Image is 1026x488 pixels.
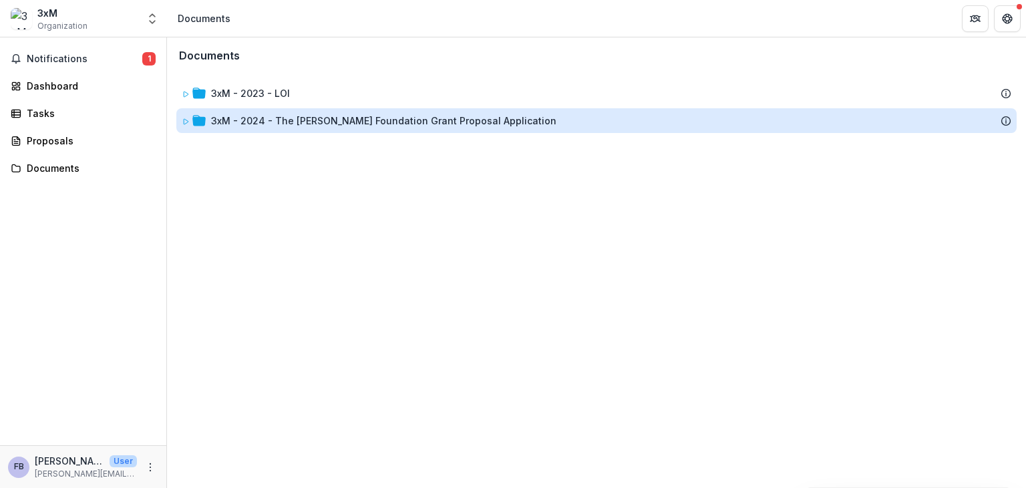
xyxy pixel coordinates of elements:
[27,106,150,120] div: Tasks
[27,79,150,93] div: Dashboard
[142,459,158,475] button: More
[178,11,230,25] div: Documents
[5,102,161,124] a: Tasks
[5,48,161,70] button: Notifications1
[27,161,150,175] div: Documents
[179,49,240,62] h3: Documents
[172,9,236,28] nav: breadcrumb
[11,8,32,29] img: 3xM
[994,5,1021,32] button: Get Help
[5,157,161,179] a: Documents
[142,52,156,66] span: 1
[176,81,1017,106] div: 3xM - 2023 - LOI
[143,5,162,32] button: Open entity switcher
[35,454,104,468] p: [PERSON_NAME]
[27,53,142,65] span: Notifications
[27,134,150,148] div: Proposals
[37,6,88,20] div: 3xM
[35,468,137,480] p: [PERSON_NAME][EMAIL_ADDRESS][DOMAIN_NAME]
[176,108,1017,133] div: 3xM - 2024 - The [PERSON_NAME] Foundation Grant Proposal Application
[5,75,161,97] a: Dashboard
[211,114,556,128] div: 3xM - 2024 - The [PERSON_NAME] Foundation Grant Proposal Application
[110,455,137,467] p: User
[962,5,989,32] button: Partners
[5,130,161,152] a: Proposals
[37,20,88,32] span: Organization
[211,86,290,100] div: 3xM - 2023 - LOI
[14,463,24,471] div: Frans Boer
